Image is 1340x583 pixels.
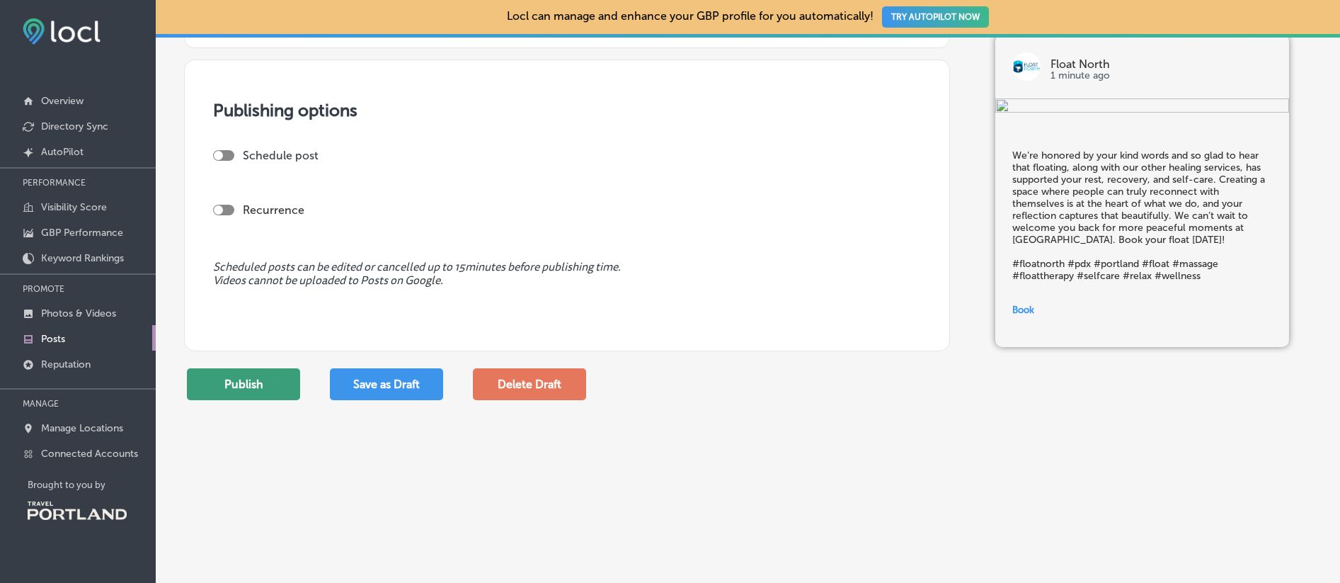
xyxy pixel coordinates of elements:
[28,502,127,520] img: Travel Portland
[882,6,989,28] button: TRY AUTOPILOT NOW
[41,358,91,370] p: Reputation
[1050,70,1271,81] p: 1 minute ago
[1050,59,1271,70] p: Float North
[23,18,101,45] img: fda3e92497d09a02dc62c9cd864e3231.png
[41,201,107,213] p: Visibility Score
[330,368,443,400] button: Save as Draft
[1012,295,1272,324] a: Book
[41,252,124,264] p: Keyword Rankings
[1012,52,1041,81] img: logo
[243,149,319,162] label: Schedule post
[28,480,156,490] p: Brought to you by
[41,448,138,460] p: Connected Accounts
[213,100,921,120] h3: Publishing options
[41,95,84,107] p: Overview
[41,307,116,319] p: Photos & Videos
[213,261,921,288] span: Scheduled posts can be edited or cancelled up to 15 minutes before publishing time. Videos cannot...
[243,203,304,217] label: Recurrence
[1012,149,1272,282] h5: We’re honored by your kind words and so glad to hear that floating, along with our other healing ...
[187,368,300,400] button: Publish
[473,368,586,400] button: Delete Draft
[41,146,84,158] p: AutoPilot
[41,422,123,434] p: Manage Locations
[41,227,123,239] p: GBP Performance
[41,333,65,345] p: Posts
[41,120,108,132] p: Directory Sync
[995,98,1289,115] img: 9d1c993f-726f-44b0-bb7b-3487eb0c7332
[1012,305,1034,315] span: Book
